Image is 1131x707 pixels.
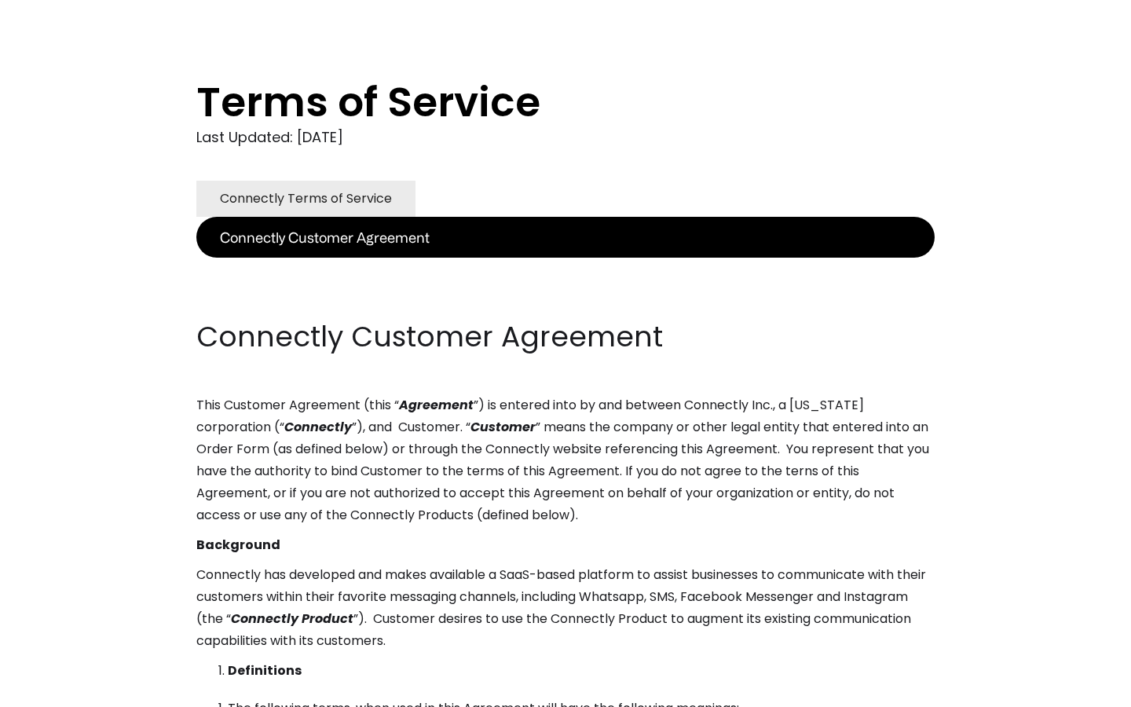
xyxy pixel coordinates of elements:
[284,418,352,436] em: Connectly
[196,79,872,126] h1: Terms of Service
[16,678,94,702] aside: Language selected: English
[196,536,280,554] strong: Background
[228,661,302,680] strong: Definitions
[196,126,935,149] div: Last Updated: [DATE]
[196,288,935,310] p: ‍
[31,680,94,702] ul: Language list
[399,396,474,414] em: Agreement
[196,258,935,280] p: ‍
[196,564,935,652] p: Connectly has developed and makes available a SaaS-based platform to assist businesses to communi...
[220,226,430,248] div: Connectly Customer Agreement
[231,610,353,628] em: Connectly Product
[196,394,935,526] p: This Customer Agreement (this “ ”) is entered into by and between Connectly Inc., a [US_STATE] co...
[470,418,536,436] em: Customer
[196,317,935,357] h2: Connectly Customer Agreement
[220,188,392,210] div: Connectly Terms of Service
